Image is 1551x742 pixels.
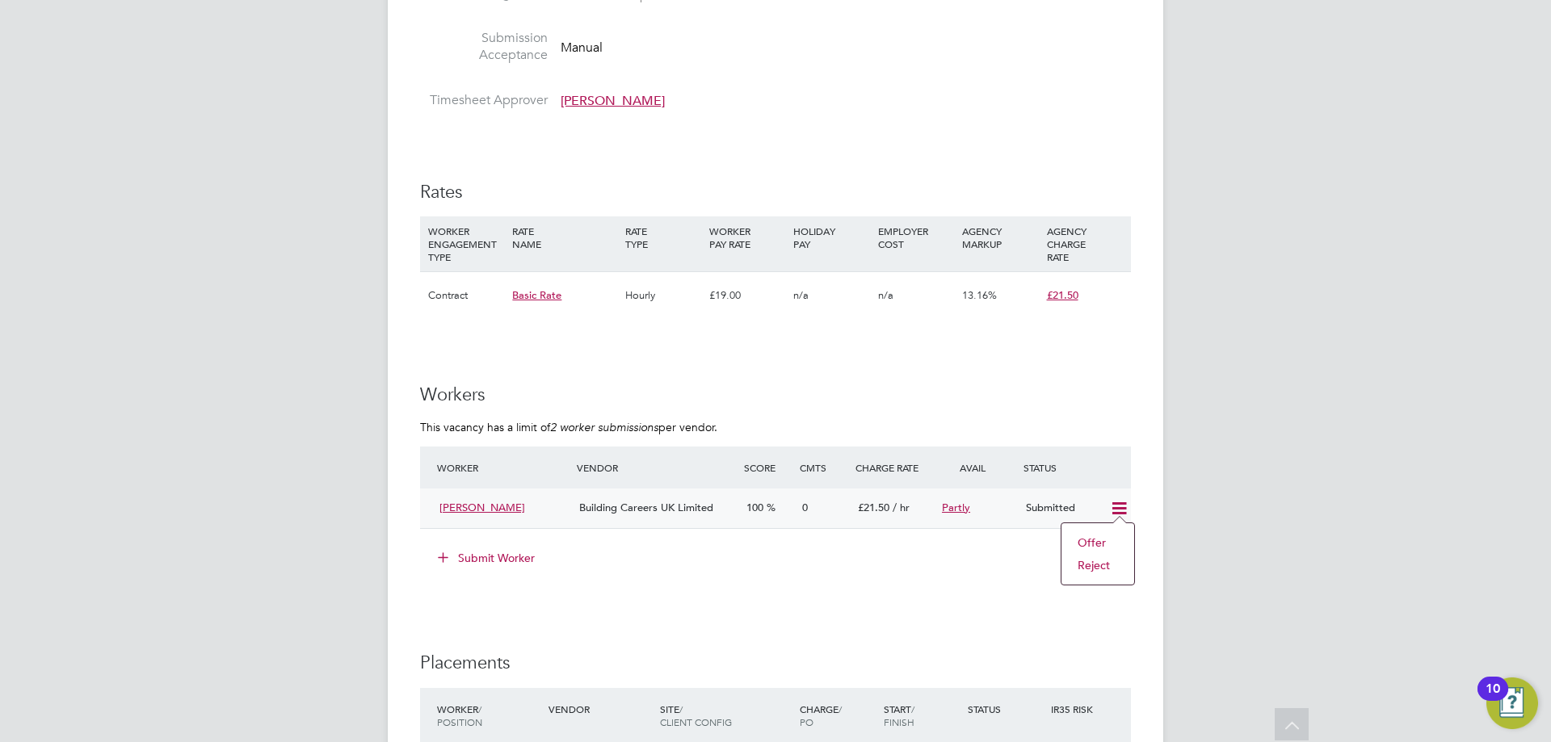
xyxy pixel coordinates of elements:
[660,702,732,728] span: / Client Config
[420,652,1131,675] h3: Placements
[942,501,970,514] span: Partly
[802,501,808,514] span: 0
[420,384,1131,407] h3: Workers
[851,453,935,482] div: Charge Rate
[1043,216,1127,271] div: AGENCY CHARGE RATE
[420,30,548,64] label: Submission Acceptance
[621,272,705,319] div: Hourly
[433,453,573,482] div: Worker
[656,694,796,736] div: Site
[796,694,880,736] div: Charge
[1047,694,1103,723] div: IR35 Risk
[550,420,658,434] em: 2 worker submissions
[424,272,508,319] div: Contract
[420,420,1131,434] p: This vacancy has a limit of per vendor.
[858,501,889,514] span: £21.50
[874,216,958,258] div: EMPLOYER COST
[800,702,842,728] span: / PO
[544,694,656,723] div: Vendor
[893,501,910,514] span: / hr
[433,694,544,736] div: Worker
[705,216,789,258] div: WORKER PAY RATE
[796,453,851,482] div: Cmts
[427,545,548,571] button: Submit Worker
[1486,689,1500,710] div: 10
[705,272,789,319] div: £19.00
[878,288,893,302] span: n/a
[508,216,620,258] div: RATE NAME
[512,288,561,302] span: Basic Rate
[439,501,525,514] span: [PERSON_NAME]
[746,501,763,514] span: 100
[962,288,997,302] span: 13.16%
[561,40,603,56] span: Manual
[437,702,482,728] span: / Position
[1047,288,1078,302] span: £21.50
[958,216,1042,258] div: AGENCY MARKUP
[793,288,809,302] span: n/a
[884,702,914,728] span: / Finish
[935,453,1019,482] div: Avail
[420,92,548,109] label: Timesheet Approver
[420,181,1131,204] h3: Rates
[1019,453,1131,482] div: Status
[573,453,740,482] div: Vendor
[880,694,964,736] div: Start
[1019,495,1103,522] div: Submitted
[424,216,508,271] div: WORKER ENGAGEMENT TYPE
[1070,554,1126,576] li: Reject
[579,501,713,514] span: Building Careers UK Limited
[789,216,873,258] div: HOLIDAY PAY
[621,216,705,258] div: RATE TYPE
[1070,531,1126,554] li: Offer
[1486,677,1538,729] button: Open Resource Center, 10 new notifications
[964,694,1048,723] div: Status
[740,453,796,482] div: Score
[561,93,665,109] span: [PERSON_NAME]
